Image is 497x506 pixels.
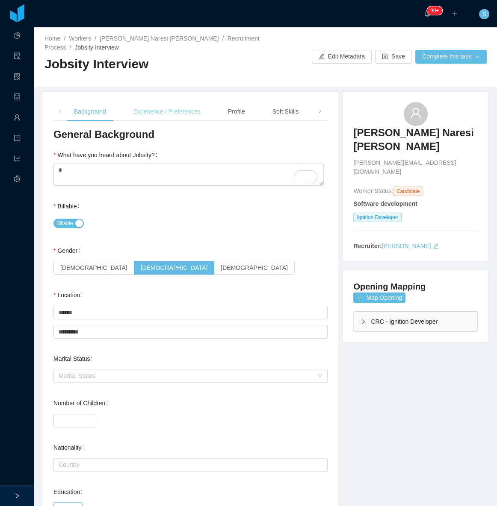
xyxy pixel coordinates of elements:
label: What have you heard about Jobsity? [53,152,161,158]
span: Billable [56,219,73,228]
span: Ignition Developer [353,213,402,222]
strong: Recruiter: [353,243,382,249]
a: [PERSON_NAME] Naresi [PERSON_NAME] [353,126,478,159]
i: icon: solution [14,69,21,86]
a: Workers [69,35,91,42]
i: icon: down [317,373,322,379]
div: icon: rightCRC - Ignition Developer [354,312,477,331]
div: Profile [221,102,252,121]
i: icon: user [410,107,422,119]
div: Marital Status [59,371,313,380]
a: [PERSON_NAME] [382,243,431,249]
a: icon: audit [14,48,21,66]
a: icon: pie-chart [14,27,21,45]
a: Recruitment Process [44,35,260,51]
i: icon: bell [424,11,430,17]
div: Background [67,102,113,121]
span: / [95,35,96,42]
span: / [70,44,71,51]
i: icon: right [318,109,322,114]
label: Location [53,292,86,298]
span: Worker Status: [353,187,393,194]
a: icon: profile [14,130,21,148]
a: Home [44,35,60,42]
sup: 1210 [427,6,442,15]
span: S [482,9,486,19]
input: Number of Children [53,414,96,427]
textarea: To enrich screen reader interactions, please activate Accessibility in Grammarly extension settings [53,164,324,186]
span: [DEMOGRAPHIC_DATA] [141,264,208,271]
i: icon: line-chart [14,151,21,168]
h2: Jobsity Interview [44,56,266,73]
i: icon: setting [14,172,21,189]
h3: [PERSON_NAME] Naresi [PERSON_NAME] [353,126,478,154]
i: icon: right [361,319,366,324]
a: icon: robot [14,89,21,107]
h4: Opening Mapping [353,281,426,292]
button: icon: saveSave [375,50,412,64]
i: icon: plus [452,11,458,17]
label: Education [53,488,86,495]
button: Billable [53,219,84,228]
span: Candidate [393,187,423,196]
label: Billable [53,203,83,210]
span: [DEMOGRAPHIC_DATA] [221,264,288,271]
i: icon: left [58,109,62,114]
div: Soft Skills [266,102,305,121]
a: [PERSON_NAME] Naresi [PERSON_NAME] [100,35,219,42]
label: Nationality [53,444,87,451]
button: icon: editEdit Metadata [312,50,372,64]
span: [PERSON_NAME][EMAIL_ADDRESS][DOMAIN_NAME] [353,158,478,176]
i: icon: edit [433,243,439,249]
span: Jobsity Interview [74,44,118,51]
button: icon: plusMap Opening [353,292,405,303]
span: / [222,35,224,42]
h3: General Background [53,128,328,141]
div: Experience / Preferences [127,102,207,121]
button: Complete this taskicon: down [415,50,487,64]
strong: Software development [353,200,417,207]
span: / [64,35,65,42]
a: icon: user [14,109,21,127]
label: Marital Status [53,355,96,362]
span: [DEMOGRAPHIC_DATA] [60,264,127,271]
label: Number of Children [53,400,111,407]
label: Gender [53,247,83,254]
